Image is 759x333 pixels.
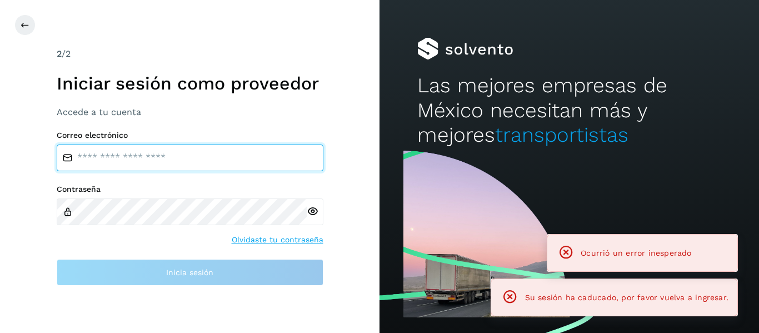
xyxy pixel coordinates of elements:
h2: Las mejores empresas de México necesitan más y mejores [417,73,721,147]
span: Inicia sesión [166,269,213,276]
button: Inicia sesión [57,259,323,286]
span: Ocurrió un error inesperado [581,248,691,257]
h3: Accede a tu cuenta [57,107,323,117]
label: Correo electrónico [57,131,323,140]
label: Contraseña [57,185,323,194]
h1: Iniciar sesión como proveedor [57,73,323,94]
a: Olvidaste tu contraseña [232,234,323,246]
div: /2 [57,47,323,61]
span: 2 [57,48,62,59]
span: transportistas [495,123,628,147]
span: Su sesión ha caducado, por favor vuelva a ingresar. [525,293,728,302]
